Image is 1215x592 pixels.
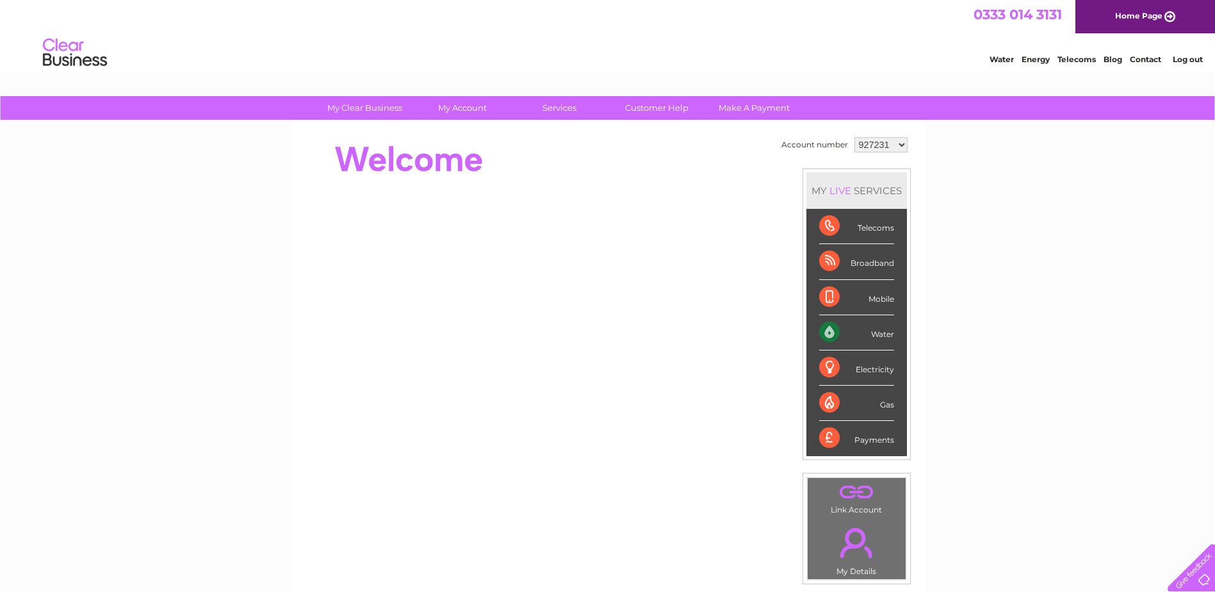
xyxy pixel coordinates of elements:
[819,315,894,350] div: Water
[819,421,894,456] div: Payments
[42,33,108,72] img: logo.png
[306,7,911,62] div: Clear Business is a trading name of Verastar Limited (registered in [GEOGRAPHIC_DATA] No. 3667643...
[819,386,894,421] div: Gas
[1057,54,1096,64] a: Telecoms
[701,96,807,120] a: Make A Payment
[807,477,906,518] td: Link Account
[1173,54,1203,64] a: Log out
[1022,54,1050,64] a: Energy
[990,54,1014,64] a: Water
[1130,54,1161,64] a: Contact
[819,350,894,386] div: Electricity
[819,280,894,315] div: Mobile
[806,172,907,209] div: MY SERVICES
[974,6,1062,22] a: 0333 014 3131
[312,96,418,120] a: My Clear Business
[819,209,894,244] div: Telecoms
[604,96,710,120] a: Customer Help
[507,96,612,120] a: Services
[827,185,854,197] div: LIVE
[807,517,906,580] td: My Details
[1104,54,1122,64] a: Blog
[811,481,902,504] a: .
[778,134,851,156] td: Account number
[409,96,515,120] a: My Account
[811,520,902,565] a: .
[819,244,894,279] div: Broadband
